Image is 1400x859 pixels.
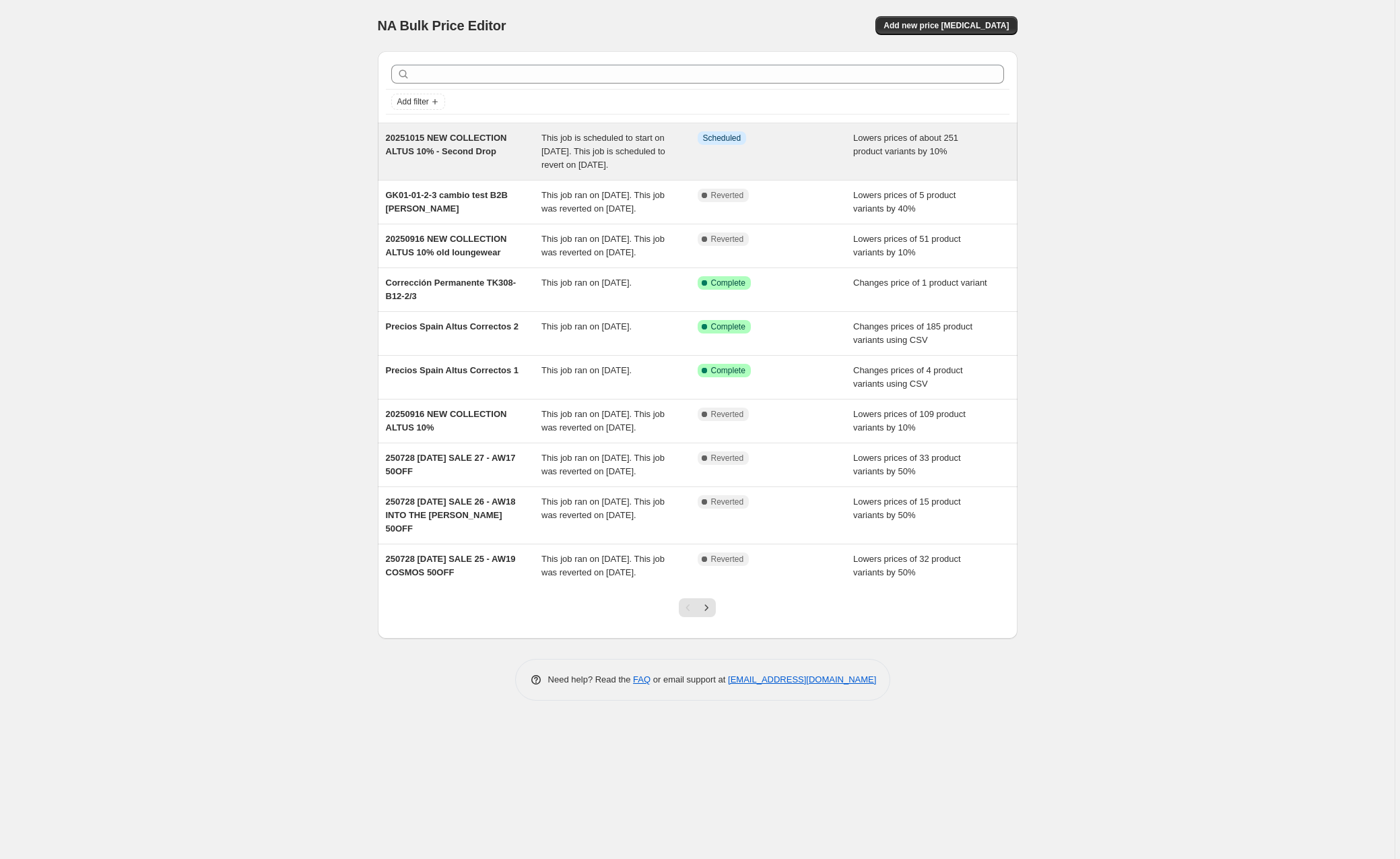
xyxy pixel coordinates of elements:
span: Changes prices of 185 product variants using CSV [853,321,972,345]
a: FAQ [633,674,651,685]
span: Changes prices of 4 product variants using CSV [853,365,963,389]
span: Reverted [711,453,744,464]
span: This job ran on [DATE]. [541,321,632,331]
span: This job ran on [DATE]. This job was reverted on [DATE]. [541,497,665,520]
span: This job ran on [DATE]. [541,278,632,288]
span: NA Bulk Price Editor [378,18,506,33]
span: This job ran on [DATE]. This job was reverted on [DATE]. [541,190,665,214]
span: Lowers prices of 5 product variants by 40% [853,190,956,214]
span: This job ran on [DATE]. This job was reverted on [DATE]. [541,453,665,476]
span: Lowers prices of 51 product variants by 10% [853,234,961,257]
span: GK01-01-2-3 cambio test B2B [PERSON_NAME] [386,190,508,214]
span: This job ran on [DATE]. This job was reverted on [DATE]. [541,409,665,433]
span: 250728 [DATE] SALE 26 - AW18 INTO THE [PERSON_NAME] 50OFF [386,497,516,534]
span: Changes price of 1 product variant [853,278,987,288]
span: Lowers prices of about 251 product variants by 10% [853,133,958,156]
span: 250728 [DATE] SALE 27 - AW17 50OFF [386,453,516,476]
span: Reverted [711,554,744,565]
span: Precios Spain Altus Correctos 1 [386,365,519,375]
span: Need help? Read the [548,674,634,685]
span: Precios Spain Altus Correctos 2 [386,321,519,331]
span: Reverted [711,234,744,245]
span: Lowers prices of 33 product variants by 50% [853,453,961,476]
span: Reverted [711,190,744,201]
nav: Pagination [679,598,716,617]
span: This job ran on [DATE]. This job was reverted on [DATE]. [541,554,665,577]
button: Next [697,598,716,617]
span: This job is scheduled to start on [DATE]. This job is scheduled to revert on [DATE]. [541,133,665,170]
a: [EMAIL_ADDRESS][DOMAIN_NAME] [728,674,876,685]
span: 20250916 NEW COLLECTION ALTUS 10% old loungewear [386,234,507,257]
span: or email support at [651,674,728,685]
span: Corrección Permanente TK308-B12-2/3 [386,278,516,301]
span: 20251015 NEW COLLECTION ALTUS 10% - Second Drop [386,133,507,156]
span: This job ran on [DATE]. This job was reverted on [DATE]. [541,234,665,257]
span: Lowers prices of 15 product variants by 50% [853,497,961,520]
span: Complete [711,365,745,376]
span: Add new price [MEDICAL_DATA] [884,20,1009,31]
span: Complete [711,321,745,332]
button: Add new price [MEDICAL_DATA] [875,16,1017,35]
span: Reverted [711,409,744,420]
span: Reverted [711,497,744,507]
span: Lowers prices of 109 product variants by 10% [853,409,966,433]
span: Complete [711,278,745,288]
span: This job ran on [DATE]. [541,365,632,375]
span: Add filter [397,96,429,107]
span: Lowers prices of 32 product variants by 50% [853,554,961,577]
span: Scheduled [703,133,741,144]
button: Add filter [391,94,445,110]
span: 250728 [DATE] SALE 25 - AW19 COSMOS 50OFF [386,554,516,577]
span: 20250916 NEW COLLECTION ALTUS 10% [386,409,507,433]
